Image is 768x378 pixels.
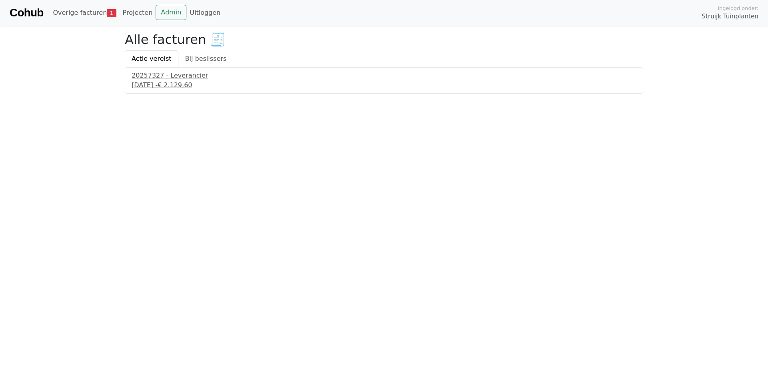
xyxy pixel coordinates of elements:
span: 1 [107,9,116,17]
a: Overige facturen1 [50,5,119,21]
a: Actie vereist [125,50,178,67]
a: Projecten [120,5,156,21]
span: Ingelogd onder: [718,4,758,12]
a: Cohub [10,3,43,22]
span: € 2.129,60 [158,81,192,89]
a: Uitloggen [186,5,224,21]
div: 20257327 - Leverancier [132,71,636,80]
a: 20257327 - Leverancier[DATE] -€ 2.129,60 [132,71,636,90]
span: Struijk Tuinplanten [702,12,758,21]
a: Bij beslissers [178,50,234,67]
h2: Alle facturen 🧾 [125,32,643,47]
a: Admin [156,5,186,20]
div: [DATE] - [132,80,636,90]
